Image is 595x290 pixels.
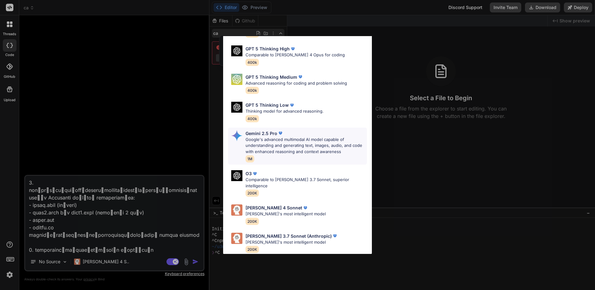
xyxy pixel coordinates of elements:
[246,59,259,66] span: 400k
[290,46,296,52] img: premium
[231,45,242,56] img: Pick Models
[246,170,252,177] p: O3
[246,130,277,137] p: Gemini 2.5 Pro
[246,102,289,108] p: GPT 5 Thinking Low
[231,204,242,216] img: Pick Models
[246,80,347,87] p: Advanced reasoning for coding and problem solving
[231,74,242,85] img: Pick Models
[246,204,302,211] p: [PERSON_NAME] 4 Sonnet
[246,189,259,197] span: 200K
[231,102,242,113] img: Pick Models
[246,74,297,80] p: GPT 5 Thinking Medium
[246,239,338,246] p: [PERSON_NAME]'s most intelligent model
[246,155,254,162] span: 1M
[302,205,308,211] img: premium
[246,87,259,94] span: 400k
[246,177,367,189] p: Comparable to [PERSON_NAME] 3.7 Sonnet, superior intelligence
[231,233,242,244] img: Pick Models
[231,130,242,141] img: Pick Models
[246,52,345,58] p: Comparable to [PERSON_NAME] 4 Opus for coding
[289,102,295,108] img: premium
[246,246,259,253] span: 200K
[246,137,367,155] p: Google's advanced multimodal AI model capable of understanding and generating text, images, audio...
[277,130,283,136] img: premium
[246,218,259,225] span: 200K
[231,170,242,181] img: Pick Models
[246,108,324,115] p: Thinking model for advanced reasoning.
[246,211,326,217] p: [PERSON_NAME]'s most intelligent model
[246,233,332,239] p: [PERSON_NAME] 3.7 Sonnet (Anthropic)
[297,74,303,80] img: premium
[252,171,258,177] img: premium
[246,45,290,52] p: GPT 5 Thinking High
[246,115,259,122] span: 400k
[332,233,338,239] img: premium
